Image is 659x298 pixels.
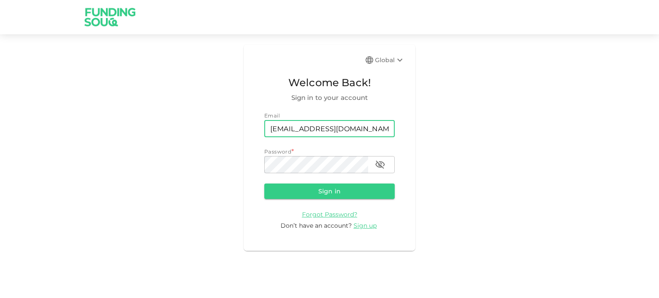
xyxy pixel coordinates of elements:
div: Global [375,55,405,65]
span: Don’t have an account? [281,222,352,229]
span: Password [264,148,291,155]
input: email [264,120,395,137]
span: Forgot Password? [302,211,357,218]
span: Sign up [354,222,377,229]
span: Welcome Back! [264,75,395,91]
a: Forgot Password? [302,210,357,218]
button: Sign in [264,184,395,199]
input: password [264,156,368,173]
span: Sign in to your account [264,93,395,103]
span: Email [264,112,280,119]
